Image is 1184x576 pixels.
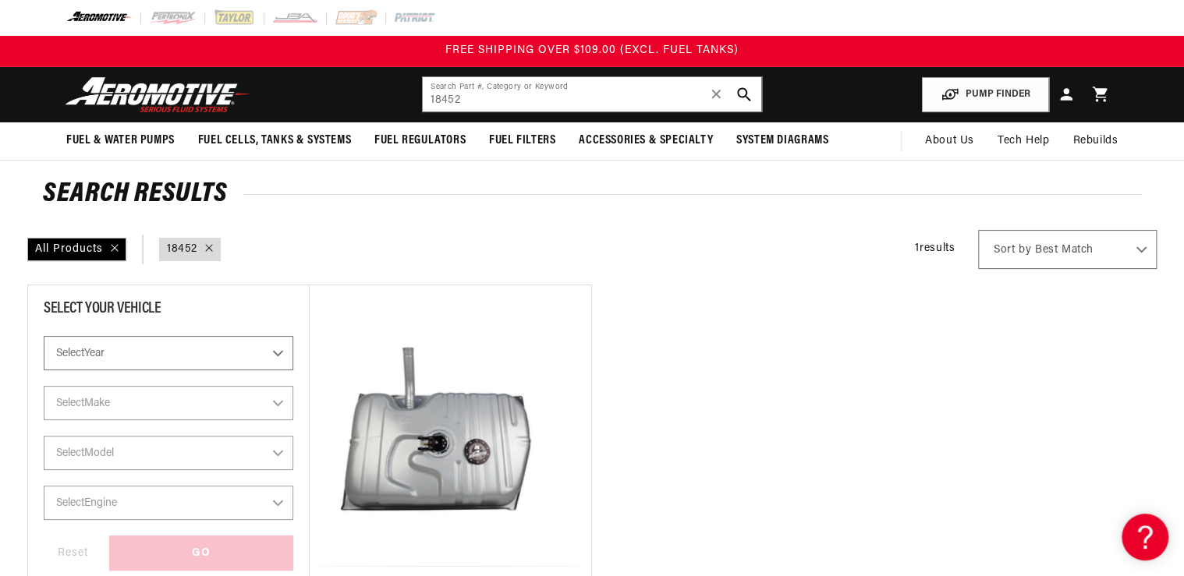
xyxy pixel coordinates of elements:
[44,336,293,370] select: Year
[709,82,723,107] span: ✕
[27,238,126,261] div: All Products
[477,122,567,159] summary: Fuel Filters
[61,76,256,113] img: Aeromotive
[44,436,293,470] select: Model
[186,122,363,159] summary: Fuel Cells, Tanks & Systems
[986,122,1061,160] summary: Tech Help
[579,133,713,149] span: Accessories & Specialty
[1061,122,1129,160] summary: Rebuilds
[55,122,186,159] summary: Fuel & Water Pumps
[1072,133,1118,150] span: Rebuilds
[725,122,840,159] summary: System Diagrams
[998,133,1049,150] span: Tech Help
[727,77,761,111] button: search button
[66,133,175,149] span: Fuel & Water Pumps
[489,133,555,149] span: Fuel Filters
[43,182,1141,207] h2: Search Results
[44,301,293,320] div: Select Your Vehicle
[167,241,197,258] a: 18452
[567,122,725,159] summary: Accessories & Specialty
[978,230,1157,269] select: Sort by
[363,122,477,159] summary: Fuel Regulators
[915,242,955,254] span: 1 results
[994,242,1031,258] span: Sort by
[445,44,739,56] span: FREE SHIPPING OVER $109.00 (EXCL. FUEL TANKS)
[913,122,986,160] a: About Us
[423,77,761,111] input: Search by Part Number, Category or Keyword
[374,133,466,149] span: Fuel Regulators
[925,135,974,147] span: About Us
[44,386,293,420] select: Make
[736,133,828,149] span: System Diagrams
[922,77,1049,112] button: PUMP FINDER
[44,486,293,520] select: Engine
[198,133,351,149] span: Fuel Cells, Tanks & Systems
